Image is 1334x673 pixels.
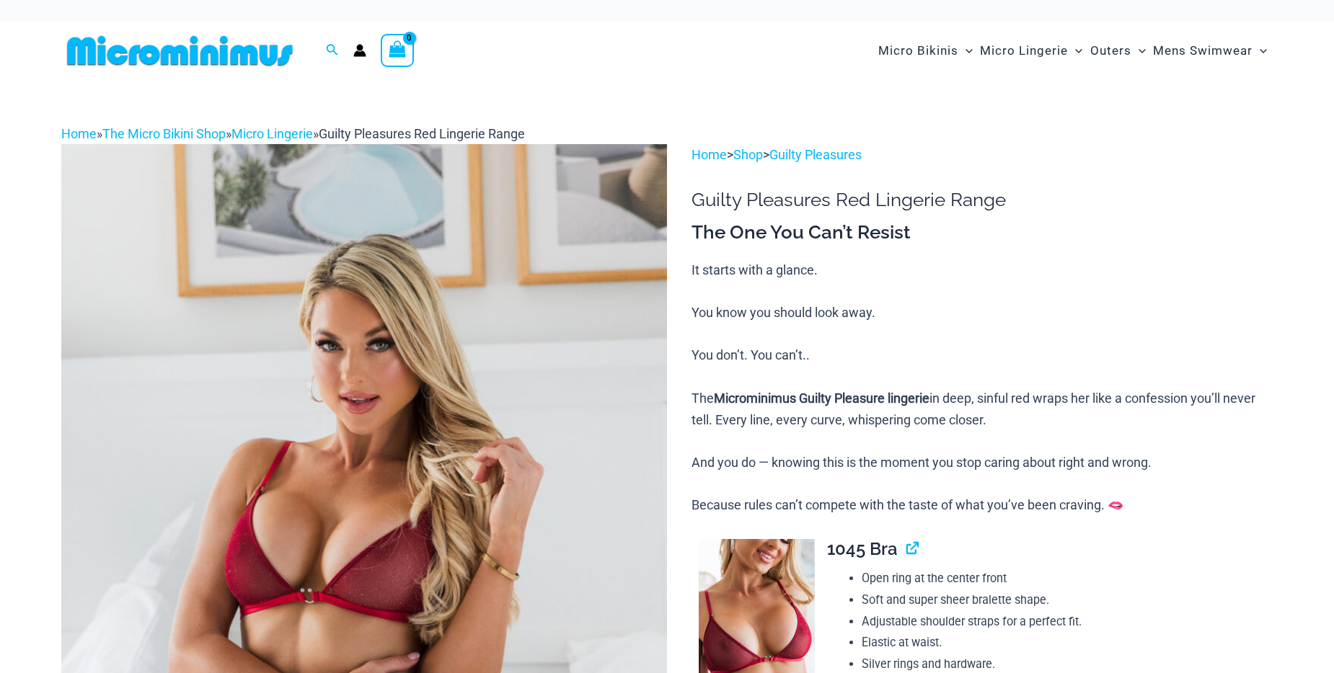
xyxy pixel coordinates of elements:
[878,32,958,69] span: Micro Bikinis
[976,29,1086,73] a: Micro LingerieMenu ToggleMenu Toggle
[862,611,1273,633] li: Adjustable shoulder straps for a perfect fit.
[873,27,1273,75] nav: Site Navigation
[692,259,1273,516] p: It starts with a glance. You know you should look away. You don’t. You can’t.. The in deep, sinfu...
[353,44,366,57] a: Account icon link
[692,220,1273,245] h3: The One You Can’t Resist
[381,34,414,67] a: View Shopping Cart, empty
[326,42,339,60] a: Search icon link
[862,568,1273,589] li: Open ring at the center front
[231,126,313,141] a: Micro Lingerie
[692,147,727,162] a: Home
[1153,32,1253,69] span: Mens Swimwear
[862,589,1273,611] li: Soft and super sheer bralette shape.
[1149,29,1271,73] a: Mens SwimwearMenu ToggleMenu Toggle
[1131,32,1146,69] span: Menu Toggle
[980,32,1068,69] span: Micro Lingerie
[61,126,97,141] a: Home
[692,144,1273,166] p: > >
[769,147,862,162] a: Guilty Pleasures
[827,538,898,559] span: 1045 Bra
[319,126,525,141] span: Guilty Pleasures Red Lingerie Range
[862,632,1273,654] li: Elastic at waist.
[958,32,973,69] span: Menu Toggle
[714,391,929,406] b: Microminimus Guilty Pleasure lingerie
[1090,32,1131,69] span: Outers
[733,147,763,162] a: Shop
[1253,32,1267,69] span: Menu Toggle
[61,126,525,141] span: » » »
[1087,29,1149,73] a: OutersMenu ToggleMenu Toggle
[875,29,976,73] a: Micro BikinisMenu ToggleMenu Toggle
[692,189,1273,211] h1: Guilty Pleasures Red Lingerie Range
[102,126,226,141] a: The Micro Bikini Shop
[61,35,299,67] img: MM SHOP LOGO FLAT
[1068,32,1082,69] span: Menu Toggle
